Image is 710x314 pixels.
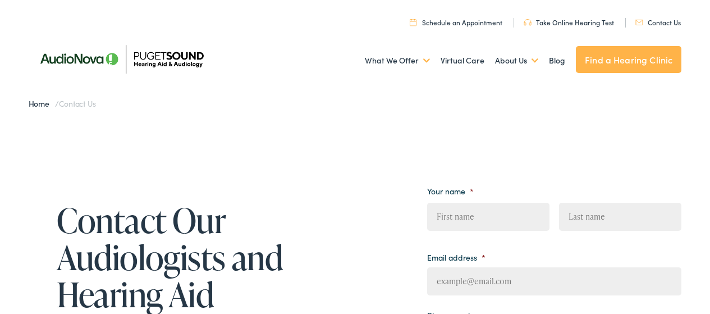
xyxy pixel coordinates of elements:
a: Home [29,98,55,109]
a: Schedule an Appointment [410,17,502,27]
label: Email address [427,252,485,262]
a: Take Online Hearing Test [524,17,614,27]
img: utility icon [635,20,643,25]
img: utility icon [410,19,416,26]
label: Your name [427,186,474,196]
a: Virtual Care [441,40,484,81]
input: example@email.com [427,267,682,295]
span: Contact Us [59,98,96,109]
input: Last name [559,203,681,231]
a: About Us [495,40,538,81]
a: Find a Hearing Clinic [576,46,681,73]
a: Blog [549,40,565,81]
a: What We Offer [365,40,430,81]
a: Contact Us [635,17,681,27]
input: First name [427,203,549,231]
span: / [29,98,96,109]
img: utility icon [524,19,532,26]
